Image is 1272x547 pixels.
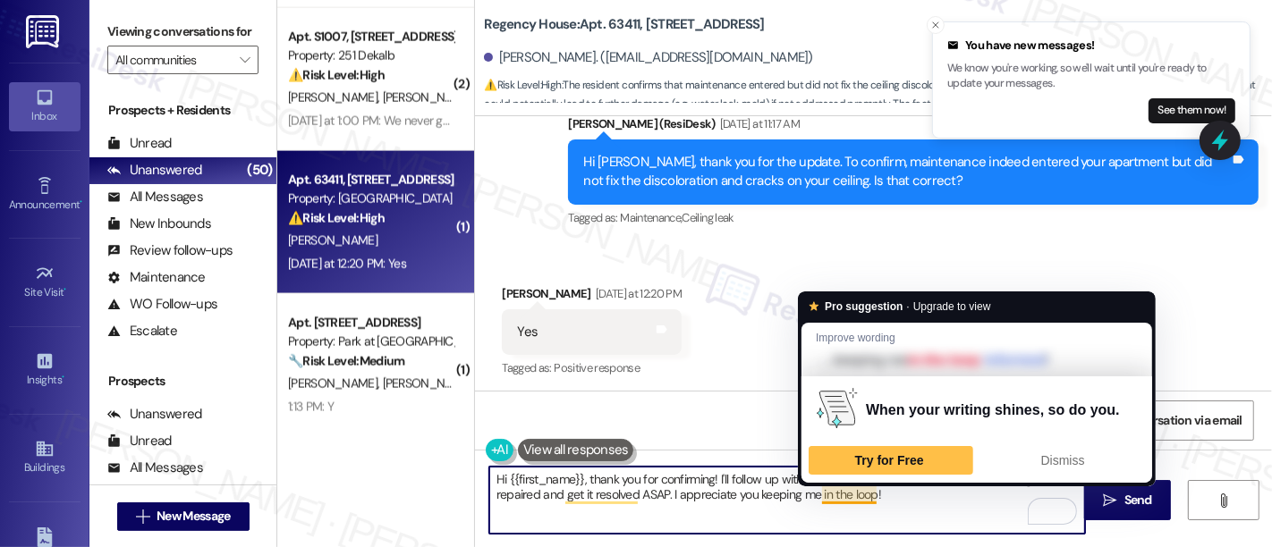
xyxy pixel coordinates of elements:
[927,16,945,34] button: Close toast
[489,467,1085,534] textarea: To enrich screen reader interactions, please activate Accessibility in Grammarly extension settings
[288,332,454,351] div: Property: Park at [GEOGRAPHIC_DATA]
[136,509,149,524] i: 
[62,371,64,383] span: •
[9,82,81,130] a: Inbox
[288,28,454,46] div: Apt. S1007, [STREET_ADDRESS]
[502,355,682,381] div: Tagged as:
[1083,411,1242,430] span: Share Conversation via email
[683,210,734,225] span: Ceiling leak
[107,405,202,424] div: Unanswered
[9,346,81,394] a: Insights •
[620,210,682,225] span: Maintenance ,
[1072,400,1254,441] button: Share Conversation via email
[484,48,813,67] div: [PERSON_NAME]. ([EMAIL_ADDRESS][DOMAIN_NAME])
[484,76,1272,133] span: : The resident confirms that maintenance entered but did not fix the ceiling discoloration and cr...
[947,37,1235,55] div: You have new messages!
[288,314,454,332] div: Apt. [STREET_ADDRESS]
[9,433,81,482] a: Buildings
[117,502,250,531] button: New Message
[107,18,259,46] label: Viewing conversations for
[484,78,561,92] strong: ⚠️ Risk Level: High
[716,114,800,133] div: [DATE] at 11:17 AM
[107,432,172,450] div: Unread
[107,322,177,341] div: Escalate
[1084,480,1171,520] button: Send
[89,372,276,391] div: Prospects
[1217,493,1230,508] i: 
[240,53,250,67] i: 
[107,459,203,477] div: All Messages
[80,196,82,208] span: •
[288,171,454,189] div: Apt. 63411, [STREET_ADDRESS]
[383,375,472,391] span: [PERSON_NAME]
[568,114,1259,139] div: [PERSON_NAME] (ResiDesk)
[583,153,1230,191] div: Hi [PERSON_NAME], thank you for the update. To confirm, maintenance indeed entered your apartment...
[288,210,385,226] strong: ⚠️ Risk Level: High
[1124,491,1152,509] span: Send
[9,258,81,307] a: Site Visit •
[517,323,538,341] div: Yes
[288,113,587,129] div: [DATE] at 1:00 PM: We never got the smoke detector back
[288,189,454,208] div: Property: [GEOGRAPHIC_DATA]
[568,205,1259,231] div: Tagged as:
[288,67,385,83] strong: ⚠️ Risk Level: High
[288,353,404,369] strong: 🔧 Risk Level: Medium
[288,256,406,272] div: [DATE] at 12:20 PM: Yes
[288,89,383,105] span: [PERSON_NAME]
[107,188,203,206] div: All Messages
[591,284,682,303] div: [DATE] at 12:20 PM
[115,46,230,74] input: All communities
[64,283,67,296] span: •
[107,134,172,153] div: Unread
[288,232,377,248] span: [PERSON_NAME]
[242,156,276,184] div: (50)
[26,15,63,48] img: ResiDesk Logo
[288,375,383,391] span: [PERSON_NAME]
[107,161,202,180] div: Unanswered
[502,284,682,309] div: [PERSON_NAME]
[1149,98,1235,123] button: See them now!
[107,268,206,287] div: Maintenance
[107,295,217,314] div: WO Follow-ups
[383,89,472,105] span: [PERSON_NAME]
[288,46,454,65] div: Property: 251 Dekalb
[947,61,1235,92] p: We know you're working, so we'll wait until you're ready to update your messages.
[107,241,233,260] div: Review follow-ups
[288,399,334,415] div: 1:13 PM: Y
[157,507,230,526] span: New Message
[484,15,765,34] b: Regency House: Apt. 63411, [STREET_ADDRESS]
[107,215,211,233] div: New Inbounds
[1103,493,1116,508] i: 
[89,101,276,120] div: Prospects + Residents
[554,360,640,375] span: Positive response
